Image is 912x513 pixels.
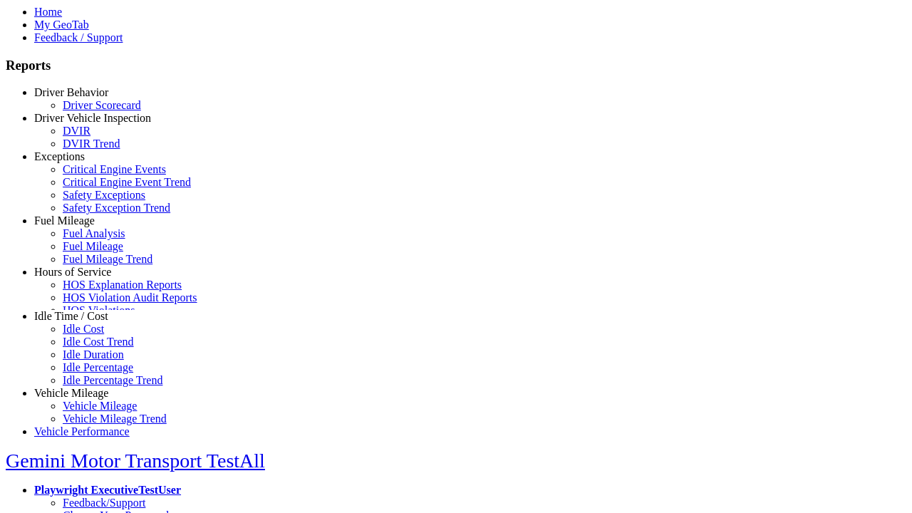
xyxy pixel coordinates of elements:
[34,31,123,43] a: Feedback / Support
[34,387,108,399] a: Vehicle Mileage
[63,240,123,252] a: Fuel Mileage
[34,6,62,18] a: Home
[63,202,170,214] a: Safety Exception Trend
[63,125,90,137] a: DVIR
[63,400,137,412] a: Vehicle Mileage
[63,304,135,316] a: HOS Violations
[34,150,85,162] a: Exceptions
[63,227,125,239] a: Fuel Analysis
[63,163,166,175] a: Critical Engine Events
[63,291,197,304] a: HOS Violation Audit Reports
[63,189,145,201] a: Safety Exceptions
[63,176,191,188] a: Critical Engine Event Trend
[63,497,145,509] a: Feedback/Support
[6,450,265,472] a: Gemini Motor Transport TestAll
[63,361,133,373] a: Idle Percentage
[34,19,89,31] a: My GeoTab
[34,214,95,227] a: Fuel Mileage
[63,374,162,386] a: Idle Percentage Trend
[63,279,182,291] a: HOS Explanation Reports
[63,336,134,348] a: Idle Cost Trend
[34,112,151,124] a: Driver Vehicle Inspection
[34,266,111,278] a: Hours of Service
[63,348,124,361] a: Idle Duration
[63,323,104,335] a: Idle Cost
[63,253,152,265] a: Fuel Mileage Trend
[34,425,130,437] a: Vehicle Performance
[63,99,141,111] a: Driver Scorecard
[63,138,120,150] a: DVIR Trend
[34,86,108,98] a: Driver Behavior
[63,413,167,425] a: Vehicle Mileage Trend
[6,58,906,73] h3: Reports
[34,484,181,496] a: Playwright ExecutiveTestUser
[34,310,108,322] a: Idle Time / Cost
